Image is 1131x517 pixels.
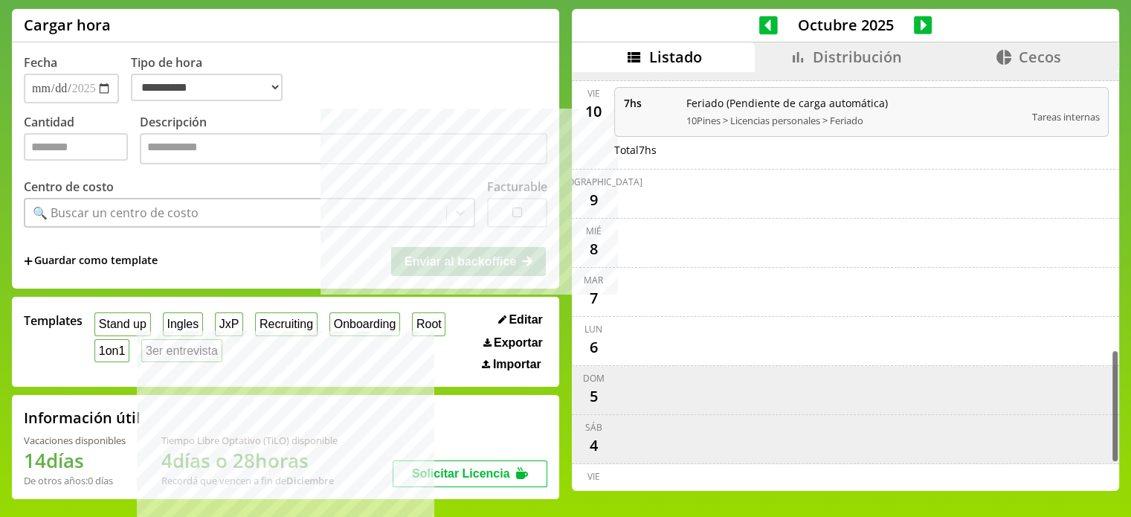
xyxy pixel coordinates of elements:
[161,434,338,447] div: Tiempo Libre Optativo (TiLO) disponible
[24,15,111,35] h1: Cargar hora
[581,286,605,310] div: 7
[94,312,151,335] button: Stand up
[24,447,126,474] h1: 14 días
[24,474,126,487] div: De otros años: 0 días
[572,72,1119,489] div: scrollable content
[24,133,128,161] input: Cantidad
[1031,110,1099,123] span: Tareas internas
[493,358,541,371] span: Importar
[581,188,605,212] div: 9
[587,470,600,483] div: vie
[583,372,605,385] div: dom
[479,335,547,350] button: Exportar
[581,237,605,261] div: 8
[24,54,57,71] label: Fecha
[131,74,283,101] select: Tipo de hora
[24,408,141,428] h2: Información útil
[686,114,1021,127] span: 10Pines > Licencias personales > Feriado
[813,47,902,67] span: Distribución
[487,179,547,195] label: Facturable
[581,100,605,123] div: 10
[24,179,114,195] label: Centro de costo
[584,323,602,335] div: lun
[581,335,605,359] div: 6
[624,96,676,110] span: 7 hs
[584,274,603,286] div: mar
[140,114,547,168] label: Descripción
[581,483,605,507] div: 3
[131,54,294,103] label: Tipo de hora
[686,96,1021,110] span: Feriado (Pendiente de carga automática)
[24,434,126,447] div: Vacaciones disponibles
[581,385,605,408] div: 5
[509,313,542,327] span: Editar
[586,225,602,237] div: mié
[585,421,602,434] div: sáb
[778,15,914,35] span: Octubre 2025
[24,312,83,329] span: Templates
[1019,47,1061,67] span: Cecos
[494,336,543,350] span: Exportar
[412,312,445,335] button: Root
[544,176,642,188] div: [DEMOGRAPHIC_DATA]
[581,434,605,457] div: 4
[24,253,33,269] span: +
[412,467,510,480] span: Solicitar Licencia
[286,474,334,487] b: Diciembre
[140,133,547,164] textarea: Descripción
[141,339,222,362] button: 3er entrevista
[587,87,600,100] div: vie
[614,143,1109,157] div: Total 7 hs
[648,47,701,67] span: Listado
[215,312,243,335] button: JxP
[329,312,400,335] button: Onboarding
[94,339,129,362] button: 1on1
[163,312,203,335] button: Ingles
[161,447,338,474] h1: 4 días o 28 horas
[161,474,338,487] div: Recordá que vencen a fin de
[494,312,547,327] button: Editar
[393,460,547,487] button: Solicitar Licencia
[24,114,140,168] label: Cantidad
[33,205,199,221] div: 🔍 Buscar un centro de costo
[24,253,158,269] span: +Guardar como template
[255,312,318,335] button: Recruiting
